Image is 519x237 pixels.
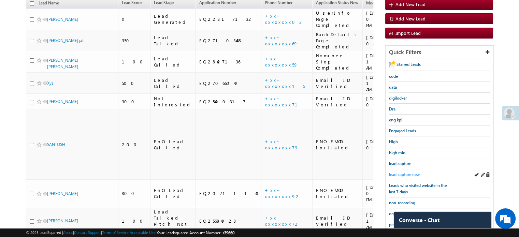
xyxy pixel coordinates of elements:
span: high mid [389,150,405,155]
div: Email ID Verified [316,95,359,108]
span: Starred Leads [397,62,421,67]
a: Contact Support [74,230,101,235]
a: [PERSON_NAME] [47,191,78,196]
a: +xx-xxxxxxxx79 [265,138,299,150]
a: SANTOSH [47,142,65,147]
div: 350 [122,38,147,44]
a: +xx-xxxxxxxx92 [265,187,301,199]
a: Xyz [47,80,53,86]
span: Dra [389,106,395,112]
a: +xx-xxxxxxxx15 [265,77,305,89]
div: Chat with us now [35,36,115,45]
div: Lead Called [154,56,192,68]
div: Minimize live chat window [112,3,128,20]
div: Email ID Verified [316,77,359,89]
div: EQ25400317 [199,99,258,105]
div: Nominee Step Completed [316,53,359,71]
span: non-recording [389,200,415,205]
a: +xx-xxxxxxxx71 [265,95,306,107]
a: [PERSON_NAME] [47,99,78,104]
span: Add New Lead [395,16,426,21]
span: data [389,85,397,90]
textarea: Type your message and hit 'Enter' [9,63,125,180]
a: [PERSON_NAME] [47,17,78,22]
div: [DATE] 10:39 AM [366,53,401,71]
div: 100 [122,218,147,224]
div: [DATE] 08:18 PM [366,184,401,203]
a: [PERSON_NAME] [47,218,78,223]
span: eng kpi [389,117,402,122]
div: FNO EMOD Initiated [316,187,359,199]
div: FNO EMOD Initiated [316,138,359,151]
div: EQ27066040 [199,80,258,86]
span: lead capture new [389,172,420,177]
div: FnO Lead Called [154,187,192,199]
div: [DATE] 09:36 AM [366,95,401,108]
span: Engaged Leads [389,128,416,133]
div: Quick Filters [386,46,493,59]
div: Lead Talked [154,34,192,47]
a: +xx-xxxxxxxx02 [265,13,304,25]
a: About [63,230,73,235]
a: +xx-xxxxxxxx72 [265,215,300,227]
a: Acceptable Use [130,230,156,235]
div: BankDetails Page Completed [316,31,359,50]
div: 0 [122,16,147,22]
span: digilocker [389,95,407,101]
span: Leads who visited website in the last 7 days [389,183,447,194]
span: organic [389,211,403,216]
div: EQ22817132 [199,16,258,22]
span: lead capture [389,161,411,166]
span: Your Leadsquared Account Number is [157,230,234,235]
div: Not Interested [154,95,192,108]
a: +xx-xxxxxxxx69 [265,34,298,46]
span: High [389,139,398,144]
div: Email ID Verified [316,215,359,227]
div: Lead Talked - Pitch Not Done [154,209,192,233]
div: Lead Called [154,77,192,89]
div: Lead Generated [154,13,192,25]
a: [PERSON_NAME] [PERSON_NAME] [47,58,78,69]
div: 300 [122,190,147,196]
img: d_60004797649_company_0_60004797649 [12,36,29,45]
a: Terms of Service [102,230,129,235]
span: © 2025 LeadSquared | | | | | [26,229,234,236]
div: [DATE] 04:15 PM [366,10,401,28]
input: Check all records [30,1,34,6]
a: +xx-xxxxxxxx59 [265,56,298,68]
div: 200 [122,142,147,148]
div: EQ28427136 [199,59,258,65]
div: FnO Lead Called [154,138,192,151]
div: UserInfo Page Completed [316,10,359,28]
span: Add New Lead [395,1,426,7]
div: 500 [122,80,147,86]
div: [DATE] 11:26 AM [366,74,401,92]
div: [DATE] 10:57 AM [366,212,401,230]
div: EQ25684028 [199,218,258,224]
span: Converse - Chat [399,217,439,223]
span: Import Lead [395,30,421,36]
span: Modified On [366,0,389,5]
span: pending Leads [389,222,415,227]
span: code [389,74,398,79]
div: 100 [122,59,147,65]
a: [PERSON_NAME] jat [47,38,84,43]
div: [DATE] 09:26 AM [366,138,401,151]
div: 300 [122,99,147,105]
div: EQ27103468 [199,38,258,44]
div: [DATE] 04:07 PM [366,34,401,47]
div: EQ20711143 [199,190,258,196]
em: Start Chat [93,186,124,195]
span: 39660 [224,230,234,235]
